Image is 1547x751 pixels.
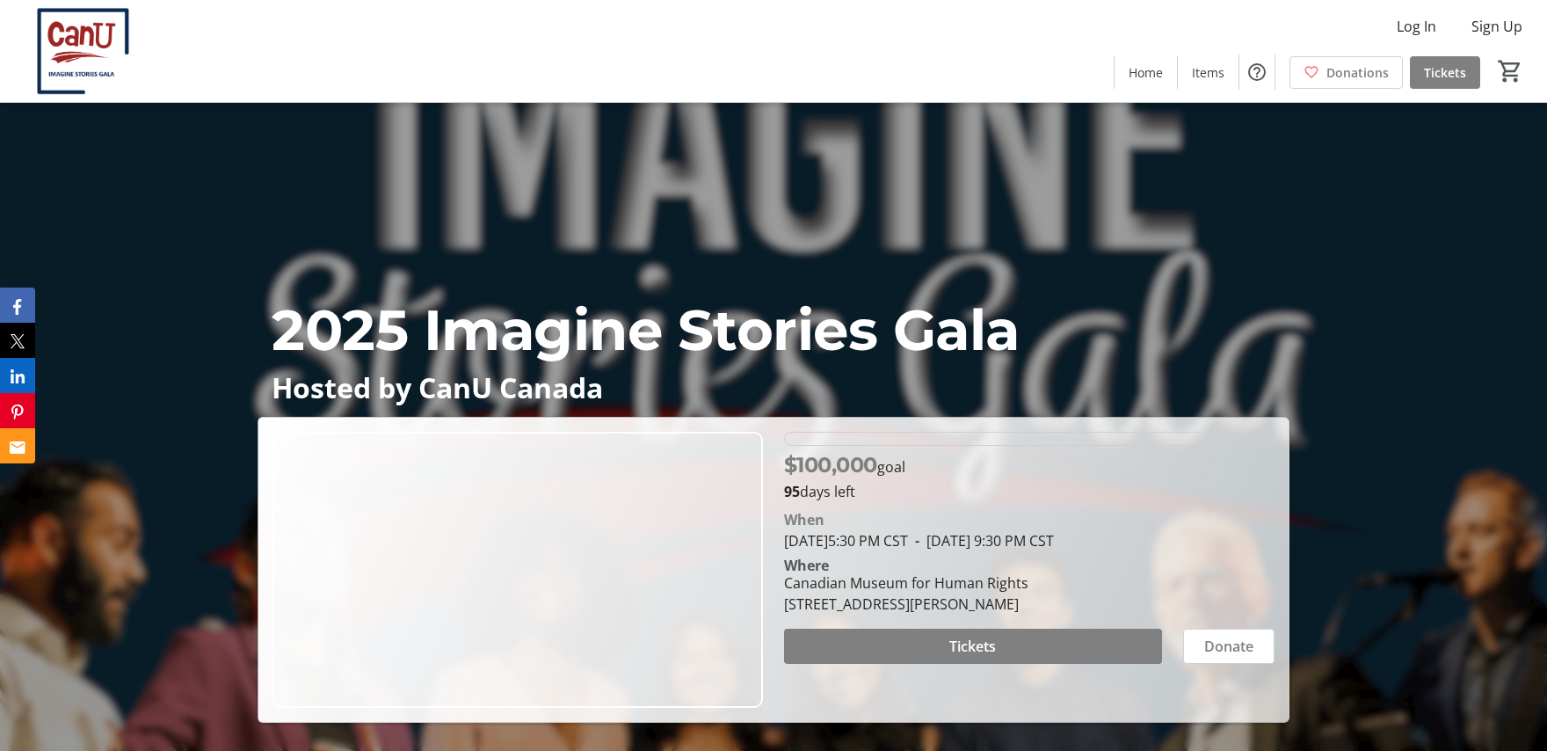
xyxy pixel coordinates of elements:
button: Log In [1383,12,1450,40]
div: Canadian Museum for Human Rights [784,572,1028,594]
p: goal [784,449,905,481]
p: 2025 Imagine Stories Gala [272,288,1275,372]
span: Log In [1397,16,1436,37]
button: Cart [1494,55,1526,87]
span: Items [1192,63,1224,82]
span: [DATE] 5:30 PM CST [784,531,908,550]
a: Home [1115,56,1177,89]
span: Donate [1204,636,1253,657]
a: Tickets [1410,56,1480,89]
div: [STREET_ADDRESS][PERSON_NAME] [784,594,1028,615]
button: Sign Up [1457,12,1536,40]
span: Donations [1326,63,1389,82]
span: - [908,531,926,550]
span: Tickets [949,636,996,657]
div: Where [784,558,829,572]
img: Campaign CTA Media Photo [272,432,763,708]
button: Help [1239,55,1275,90]
span: Home [1129,63,1163,82]
div: When [784,509,824,530]
span: Sign Up [1471,16,1522,37]
a: Items [1178,56,1238,89]
button: Tickets [784,629,1162,664]
span: Tickets [1424,63,1466,82]
div: 0% of fundraising goal reached [784,432,1275,446]
span: [DATE] 9:30 PM CST [908,531,1054,550]
span: $100,000 [784,452,877,478]
button: Donate [1183,629,1275,664]
p: Hosted by CanU Canada [272,372,1275,403]
p: days left [784,481,1275,502]
a: Donations [1289,56,1403,89]
img: CanU Canada's Logo [11,7,167,95]
span: 95 [784,482,800,501]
